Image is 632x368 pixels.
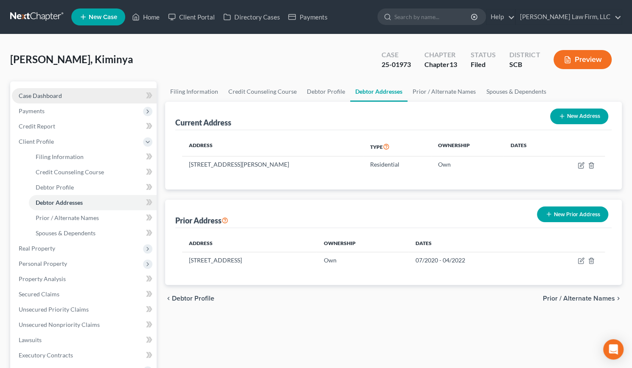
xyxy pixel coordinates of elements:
a: Credit Counseling Course [223,81,302,102]
td: Own [431,156,503,173]
a: Prior / Alternate Names [29,210,157,226]
div: Open Intercom Messenger [603,339,624,360]
th: Address [182,235,317,252]
i: chevron_right [615,295,622,302]
a: Payments [284,9,331,25]
span: 13 [449,60,457,68]
div: District [509,50,540,60]
i: chevron_left [165,295,172,302]
div: Filed [471,60,496,70]
a: Spouses & Dependents [29,226,157,241]
span: [PERSON_NAME], Kiminya [10,53,133,65]
a: Directory Cases [219,9,284,25]
a: Debtor Addresses [29,195,157,210]
span: Spouses & Dependents [36,229,96,237]
a: Debtor Addresses [350,81,407,102]
a: Executory Contracts [12,348,157,363]
span: Unsecured Priority Claims [19,306,89,313]
a: Prior / Alternate Names [407,81,481,102]
a: Help [486,9,515,25]
span: Executory Contracts [19,351,73,359]
div: 25-01973 [382,60,411,70]
th: Dates [408,235,536,252]
a: Secured Claims [12,287,157,302]
th: Ownership [431,137,503,156]
span: Client Profile [19,138,54,145]
th: Type [363,137,432,156]
span: Credit Report [19,123,55,130]
a: Home [128,9,164,25]
a: Case Dashboard [12,88,157,103]
button: New Prior Address [537,206,608,222]
span: Case Dashboard [19,92,62,99]
span: Unsecured Nonpriority Claims [19,321,100,328]
td: Residential [363,156,432,173]
span: Prior / Alternate Names [36,214,99,221]
a: Unsecured Priority Claims [12,302,157,317]
a: Debtor Profile [29,180,157,195]
td: 07/2020 - 04/2022 [408,252,536,268]
span: New Case [89,14,117,20]
div: Status [471,50,496,60]
a: Client Portal [164,9,219,25]
a: Filing Information [165,81,223,102]
input: Search by name... [394,9,472,25]
div: Case [382,50,411,60]
span: Debtor Addresses [36,199,83,206]
button: chevron_left Debtor Profile [165,295,214,302]
a: Unsecured Nonpriority Claims [12,317,157,332]
a: Debtor Profile [302,81,350,102]
a: Property Analysis [12,271,157,287]
a: [PERSON_NAME] Law Firm, LLC [516,9,621,25]
th: Address [182,137,363,156]
div: Prior Address [175,215,228,226]
span: Debtor Profile [36,184,74,191]
div: Chapter [424,50,457,60]
td: [STREET_ADDRESS][PERSON_NAME] [182,156,363,173]
span: Credit Counseling Course [36,168,104,176]
td: [STREET_ADDRESS] [182,252,317,268]
a: Lawsuits [12,332,157,348]
div: Chapter [424,60,457,70]
span: Secured Claims [19,290,59,298]
button: Prior / Alternate Names chevron_right [543,295,622,302]
td: Own [317,252,408,268]
span: Property Analysis [19,275,66,282]
th: Dates [503,137,551,156]
div: Current Address [175,117,231,128]
span: Filing Information [36,153,84,160]
a: Spouses & Dependents [481,81,551,102]
div: SCB [509,60,540,70]
span: Lawsuits [19,336,42,343]
span: Personal Property [19,260,67,267]
th: Ownership [317,235,408,252]
a: Credit Counseling Course [29,164,157,180]
button: Preview [553,50,612,69]
span: Payments [19,107,45,114]
button: New Address [550,109,608,124]
span: Prior / Alternate Names [543,295,615,302]
a: Filing Information [29,149,157,164]
span: Debtor Profile [172,295,214,302]
a: Credit Report [12,119,157,134]
span: Real Property [19,245,55,252]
